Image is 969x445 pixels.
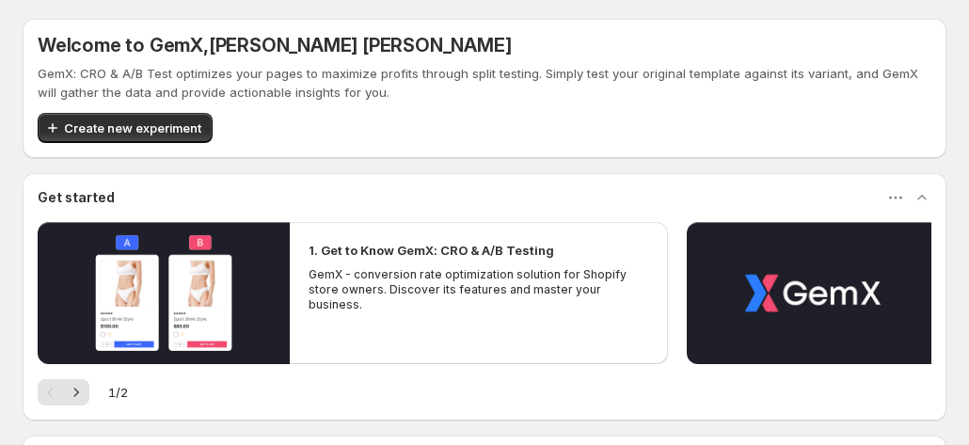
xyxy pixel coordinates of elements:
[108,383,128,402] span: 1 / 2
[64,119,201,137] span: Create new experiment
[38,34,931,56] h5: Welcome to GemX
[38,113,213,143] button: Create new experiment
[309,241,554,260] h2: 1. Get to Know GemX: CRO & A/B Testing
[38,222,290,364] button: Play video
[309,267,649,312] p: GemX - conversion rate optimization solution for Shopify store owners. Discover its features and ...
[38,379,89,405] nav: Pagination
[203,34,511,56] span: , [PERSON_NAME] [PERSON_NAME]
[38,188,115,207] h3: Get started
[63,379,89,405] button: Next
[38,64,931,102] p: GemX: CRO & A/B Test optimizes your pages to maximize profits through split testing. Simply test ...
[687,222,939,364] button: Play video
